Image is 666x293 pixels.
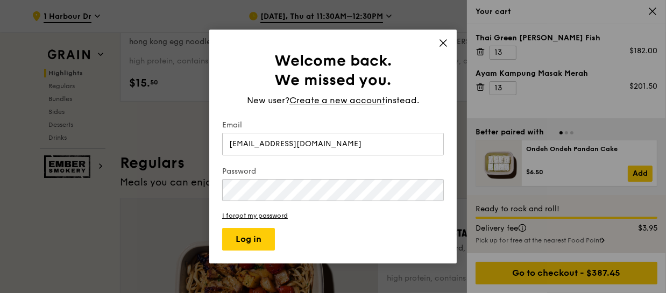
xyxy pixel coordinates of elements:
span: New user? [247,95,289,105]
label: Password [222,166,444,177]
span: Create a new account [289,94,385,107]
label: Email [222,120,444,131]
h1: Welcome back. We missed you. [222,51,444,90]
button: Log in [222,228,275,251]
a: I forgot my password [222,212,444,219]
span: instead. [385,95,419,105]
